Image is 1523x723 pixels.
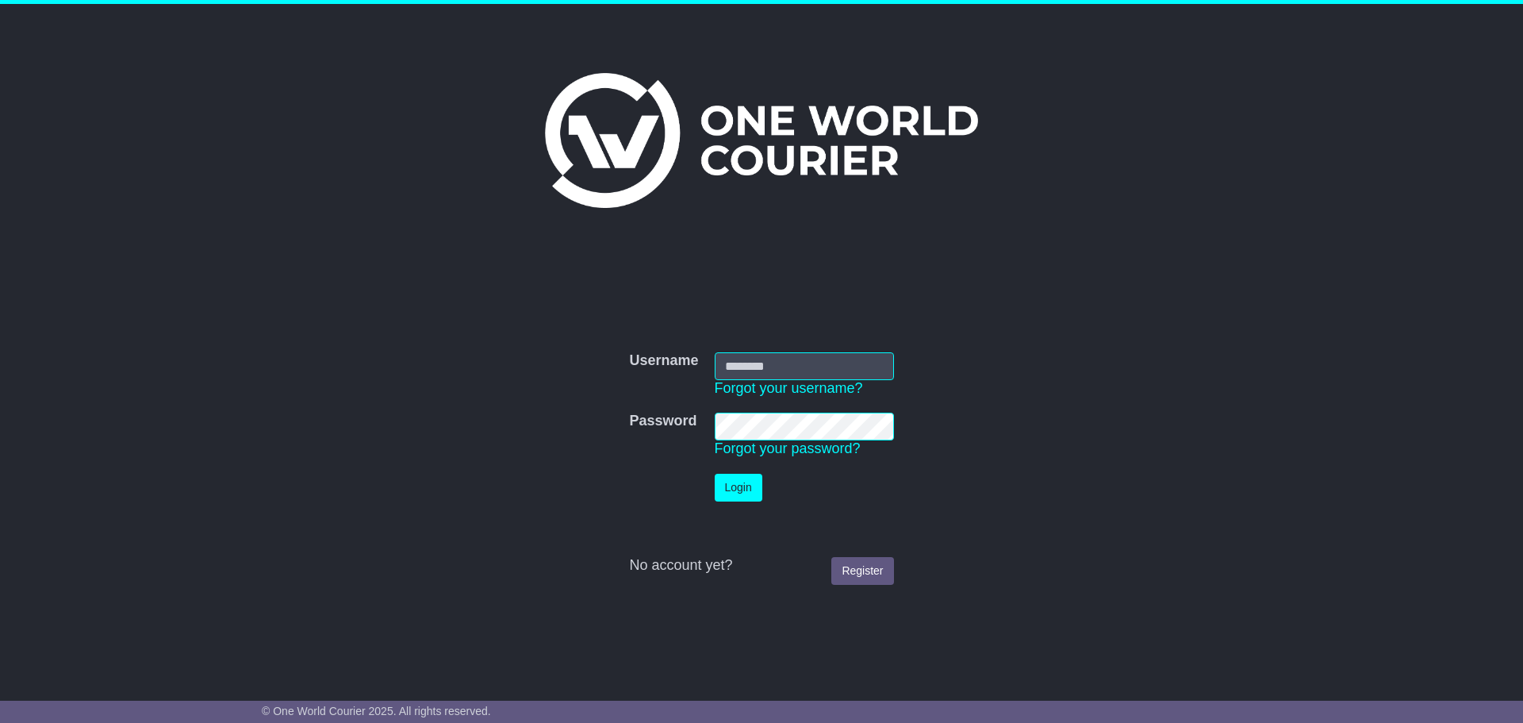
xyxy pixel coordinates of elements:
label: Username [629,352,698,370]
a: Register [831,557,893,585]
label: Password [629,413,696,430]
button: Login [715,474,762,502]
a: Forgot your username? [715,380,863,396]
a: Forgot your password? [715,440,861,456]
div: No account yet? [629,557,893,575]
img: One World [545,73,978,208]
span: © One World Courier 2025. All rights reserved. [262,705,491,717]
